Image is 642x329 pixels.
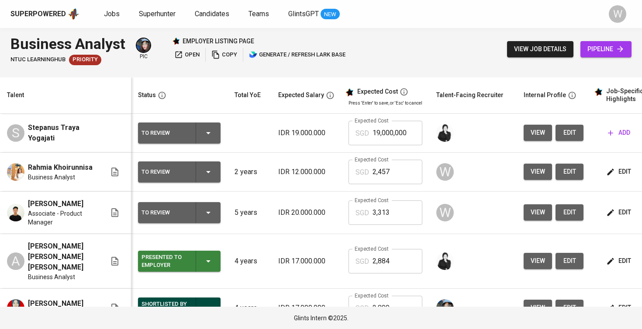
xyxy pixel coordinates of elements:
[357,88,398,96] div: Expected Cost
[563,207,576,218] span: edit
[10,56,66,64] span: NTUC LearningHub
[195,9,231,20] a: Candidates
[608,255,631,266] span: edit
[7,252,24,270] div: A
[604,204,635,220] button: edit
[10,33,125,55] div: Business Analyst
[531,127,545,138] span: view
[28,122,96,143] span: Stepanus Traya Yogajati
[172,37,180,45] img: Glints Star
[587,44,625,55] span: pipeline
[288,9,340,20] a: GlintsGPT NEW
[604,253,635,269] button: edit
[531,207,545,218] span: view
[531,255,545,266] span: view
[235,207,264,218] p: 5 years
[249,10,269,18] span: Teams
[137,38,150,52] img: diazagista@glints.com
[278,167,335,177] p: IDR 12.000.000
[142,207,189,218] div: To Review
[138,161,221,182] button: To Review
[608,207,631,218] span: edit
[249,50,258,59] img: lark
[138,122,221,143] button: To Review
[514,44,566,55] span: view job details
[556,164,583,180] button: edit
[69,55,101,65] div: Job Order Reopened
[436,90,504,101] div: Talent-Facing Recruiter
[7,299,24,317] img: Yanti Mandasari
[436,163,454,181] div: W
[209,48,239,62] button: copy
[356,128,369,139] p: SGD
[288,10,319,18] span: GlintsGPT
[524,204,552,220] button: view
[349,100,422,106] p: Press 'Enter' to save, or 'Esc' to cancel
[608,127,630,138] span: add
[356,303,369,314] p: SGD
[563,166,576,177] span: edit
[7,204,24,221] img: Anthony Junius
[68,7,79,21] img: app logo
[104,9,121,20] a: Jobs
[524,90,566,101] div: Internal Profile
[321,10,340,19] span: NEW
[235,256,264,266] p: 4 years
[531,302,545,313] span: view
[138,202,221,223] button: To Review
[524,253,552,269] button: view
[278,256,335,266] p: IDR 17.000.000
[604,164,635,180] button: edit
[10,9,66,19] div: Superpowered
[563,127,576,138] span: edit
[356,208,369,218] p: SGD
[604,300,635,316] button: edit
[524,164,552,180] button: view
[556,125,583,141] button: edit
[608,166,631,177] span: edit
[138,90,156,101] div: Status
[7,163,24,181] img: Rahmia Khoirunnisa
[7,124,24,142] div: S
[278,90,324,101] div: Expected Salary
[609,5,626,23] div: W
[278,128,335,138] p: IDR 19.000.000
[235,303,264,313] p: 4 years
[10,7,79,21] a: Superpoweredapp logo
[235,90,261,101] div: Total YoE
[436,204,454,221] div: W
[594,87,603,96] img: glints_star.svg
[139,10,176,18] span: Superhunter
[142,252,189,271] div: Presented to Employer
[138,297,221,318] button: Shortlisted by Employer
[580,41,632,57] a: pipeline
[174,50,200,60] span: open
[28,173,75,182] span: Business Analyst
[356,256,369,267] p: SGD
[7,90,24,101] div: Talent
[524,300,552,316] button: view
[247,48,348,62] button: lark generate / refresh lark base
[142,166,189,178] div: To Review
[345,88,354,97] img: glints_star.svg
[563,255,576,266] span: edit
[524,125,552,141] button: view
[183,37,254,45] p: employer listing page
[28,209,96,227] span: Associate - Product Manager
[531,166,545,177] span: view
[556,253,583,269] a: edit
[172,48,202,62] button: open
[356,167,369,178] p: SGD
[563,302,576,313] span: edit
[69,56,101,64] span: Priority
[28,298,83,309] span: [PERSON_NAME]
[556,300,583,316] button: edit
[138,251,221,272] button: Presented to Employer
[604,125,634,141] button: add
[104,10,120,18] span: Jobs
[608,302,631,313] span: edit
[28,199,83,209] span: [PERSON_NAME]
[556,204,583,220] a: edit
